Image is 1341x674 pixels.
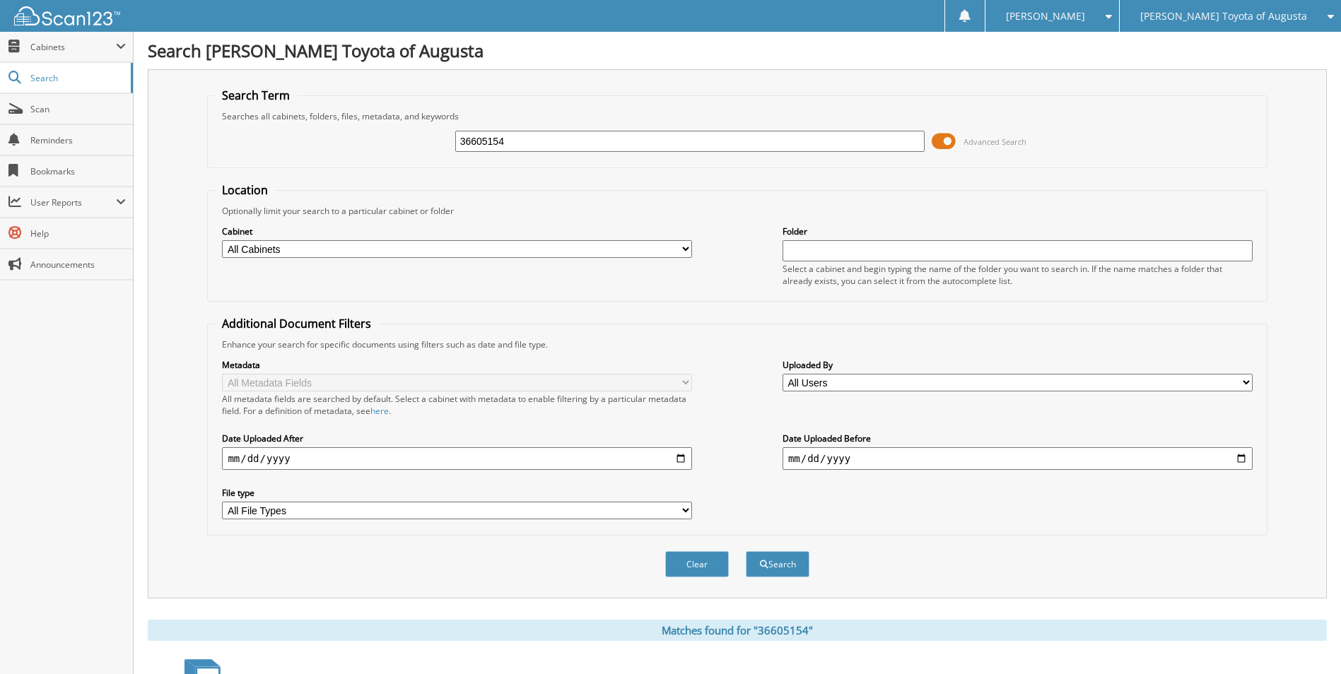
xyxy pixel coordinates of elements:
div: All metadata fields are searched by default. Select a cabinet with metadata to enable filtering b... [222,393,692,417]
div: Optionally limit your search to a particular cabinet or folder [215,205,1259,217]
span: Help [30,227,126,240]
label: Date Uploaded Before [783,432,1253,444]
span: Announcements [30,259,126,271]
div: Select a cabinet and begin typing the name of the folder you want to search in. If the name match... [783,263,1253,287]
span: [PERSON_NAME] [1006,12,1085,20]
span: Search [30,72,124,84]
label: File type [222,487,692,499]
h1: Search [PERSON_NAME] Toyota of Augusta [148,39,1327,62]
a: here [370,405,389,417]
label: Cabinet [222,225,692,237]
button: Search [746,551,809,577]
span: Advanced Search [964,136,1026,147]
label: Date Uploaded After [222,432,692,444]
span: User Reports [30,196,116,208]
label: Uploaded By [783,359,1253,371]
div: Searches all cabinets, folders, files, metadata, and keywords [215,110,1259,122]
button: Clear [665,551,729,577]
input: start [222,447,692,470]
span: [PERSON_NAME] Toyota of Augusta [1140,12,1307,20]
span: Cabinets [30,41,116,53]
div: Enhance your search for specific documents using filters such as date and file type. [215,338,1259,350]
span: Scan [30,103,126,115]
input: end [783,447,1253,470]
label: Metadata [222,359,692,371]
img: scan123-logo-white.svg [14,6,120,25]
div: Matches found for "36605154" [148,620,1327,641]
legend: Additional Document Filters [215,316,378,331]
span: Reminders [30,134,126,146]
legend: Location [215,182,275,198]
legend: Search Term [215,88,297,103]
span: Bookmarks [30,165,126,177]
label: Folder [783,225,1253,237]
